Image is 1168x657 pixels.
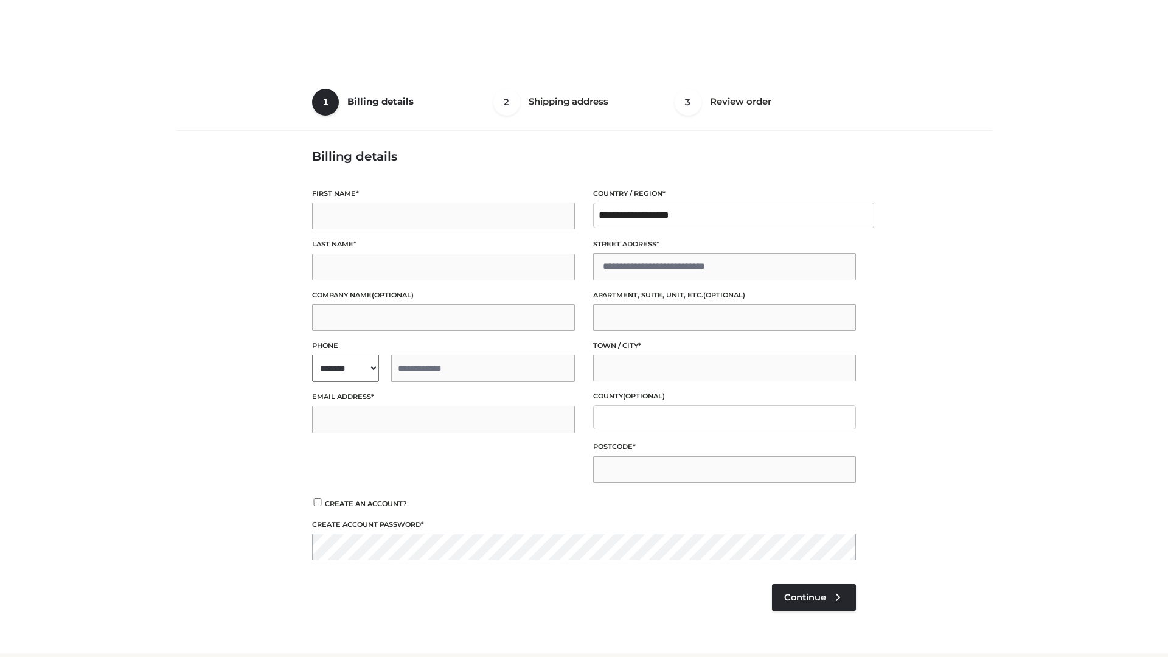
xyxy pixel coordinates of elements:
h3: Billing details [312,149,856,164]
span: Create an account? [325,499,407,508]
label: Phone [312,340,575,352]
label: Company name [312,290,575,301]
span: Review order [710,96,771,107]
label: County [593,391,856,402]
span: 1 [312,89,339,116]
label: Street address [593,238,856,250]
label: First name [312,188,575,200]
input: Create an account? [312,498,323,506]
span: 3 [675,89,701,116]
label: Town / City [593,340,856,352]
span: Billing details [347,96,414,107]
span: Shipping address [529,96,608,107]
label: Create account password [312,519,856,530]
label: Postcode [593,441,856,453]
label: Last name [312,238,575,250]
label: Apartment, suite, unit, etc. [593,290,856,301]
a: Continue [772,584,856,611]
span: (optional) [623,392,665,400]
span: 2 [493,89,520,116]
label: Country / Region [593,188,856,200]
span: (optional) [372,291,414,299]
span: (optional) [703,291,745,299]
span: Continue [784,592,826,603]
label: Email address [312,391,575,403]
